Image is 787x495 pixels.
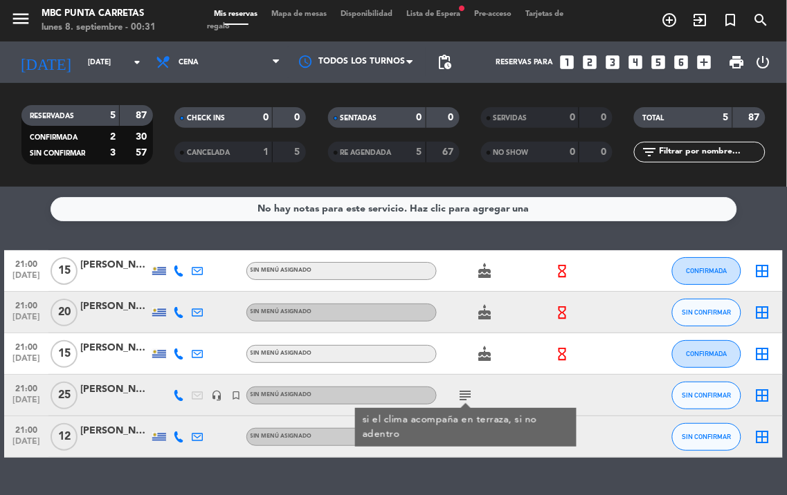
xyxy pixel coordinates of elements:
span: Sin menú asignado [251,309,312,315]
i: looks_two [581,53,599,71]
i: looks_one [558,53,576,71]
span: print [728,54,745,71]
span: 20 [51,299,78,326]
button: SIN CONFIRMAR [672,299,741,326]
i: menu [10,8,31,29]
span: Mis reservas [207,10,264,18]
i: headset_mic [212,390,223,401]
strong: 5 [417,147,422,157]
span: CHECK INS [187,115,225,122]
strong: 0 [601,113,609,122]
span: 15 [51,340,78,368]
strong: 5 [110,111,116,120]
span: TOTAL [642,115,664,122]
i: add_circle_outline [662,12,678,28]
button: menu [10,8,31,34]
strong: 0 [570,113,575,122]
i: border_all [754,429,770,445]
i: filter_list [641,144,658,160]
span: fiber_manual_record [458,4,466,12]
span: RESERVADAS [30,113,74,120]
i: looks_5 [649,53,667,71]
i: [DATE] [10,48,81,77]
button: SIN CONFIRMAR [672,382,741,409]
span: Cena [179,58,199,66]
strong: 57 [136,148,150,158]
i: border_all [754,304,770,321]
div: [PERSON_NAME] [80,423,150,439]
span: RE AGENDADA [341,149,392,156]
span: [DATE] [9,312,44,328]
strong: 87 [749,113,763,122]
strong: 1 [263,147,269,157]
span: Pre-acceso [467,10,518,18]
i: hourglass_empty [554,263,570,279]
span: Sin menú asignado [251,351,312,356]
span: [DATE] [9,271,44,287]
i: cake [477,263,494,279]
strong: 67 [442,147,456,157]
span: Sin menú asignado [251,433,312,439]
span: 21:00 [9,421,44,437]
div: [PERSON_NAME] [80,340,150,356]
strong: 0 [417,113,422,122]
span: 21:00 [9,338,44,354]
span: CONFIRMADA [30,134,78,141]
span: SIN CONFIRMAR [30,150,85,157]
strong: 5 [295,147,303,157]
span: SERVIDAS [494,115,527,122]
span: 21:00 [9,380,44,395]
button: SIN CONFIRMAR [672,423,741,451]
span: [DATE] [9,395,44,411]
span: [DATE] [9,354,44,370]
div: LOG OUT [750,41,777,83]
i: border_all [754,387,770,404]
i: hourglass_empty [554,346,570,362]
div: lunes 8. septiembre - 00:31 [42,21,156,35]
span: pending_actions [436,54,453,71]
span: Lista de Espera [399,10,467,18]
div: [PERSON_NAME] [80,382,150,398]
i: looks_3 [604,53,622,71]
span: Mapa de mesas [264,10,334,18]
strong: 3 [110,148,116,158]
span: 21:00 [9,297,44,312]
strong: 0 [601,147,609,157]
span: [DATE] [9,437,44,453]
strong: 0 [448,113,456,122]
i: subject [458,387,474,404]
i: border_all [754,263,770,279]
span: SIN CONFIRMAR [682,391,732,399]
i: cake [477,346,494,362]
span: 12 [51,423,78,451]
i: search [753,12,770,28]
div: si el clima acompaña en terraza, si no adentro [362,413,569,442]
i: hourglass_empty [554,305,570,320]
span: Sin menú asignado [251,268,312,273]
strong: 0 [263,113,269,122]
button: CONFIRMADA [672,340,741,368]
strong: 0 [295,113,303,122]
i: power_settings_new [755,54,772,71]
div: No hay notas para este servicio. Haz clic para agregar una [257,201,530,217]
div: MBC Punta Carretas [42,7,156,21]
button: CONFIRMADA [672,257,741,285]
i: exit_to_app [692,12,709,28]
span: CONFIRMADA [687,350,727,357]
span: SIN CONFIRMAR [682,308,732,316]
span: Disponibilidad [334,10,399,18]
i: add_box [695,53,713,71]
strong: 5 [723,113,729,122]
strong: 2 [110,132,116,142]
strong: 0 [570,147,575,157]
input: Filtrar por nombre... [658,144,765,160]
i: cake [477,304,494,321]
span: SIN CONFIRMAR [682,433,732,440]
i: turned_in_not [231,390,242,401]
span: 15 [51,257,78,285]
div: [PERSON_NAME] [80,299,150,315]
i: turned_in_not [723,12,739,28]
i: looks_6 [672,53,690,71]
span: NO SHOW [494,149,529,156]
i: looks_4 [626,53,644,71]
